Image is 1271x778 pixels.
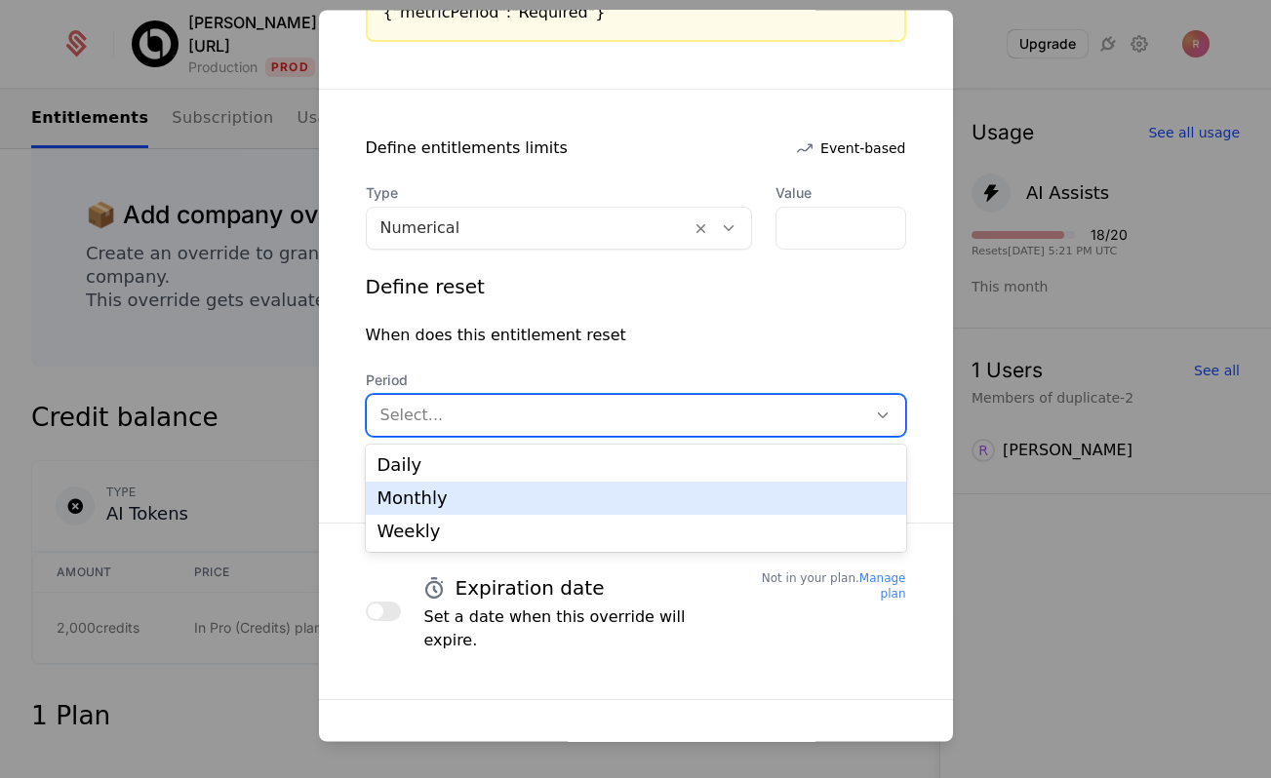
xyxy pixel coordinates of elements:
[383,2,889,25] div: {"metricPeriod":"Required"}
[456,575,605,603] h4: Expiration date
[377,456,894,474] div: Daily
[820,139,905,159] span: Event-based
[762,572,859,586] span: Not in your plan.
[366,184,753,204] span: Type
[366,325,626,348] div: When does this entitlement reset
[859,572,906,602] a: Manage plan
[366,137,568,161] div: Define entitlements limits
[377,489,894,507] div: Monthly
[366,274,485,301] div: Define reset
[775,184,905,204] label: Value
[424,606,736,653] p: Set a date when this override will expire.
[377,523,894,540] div: Weekly
[366,371,906,391] span: Period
